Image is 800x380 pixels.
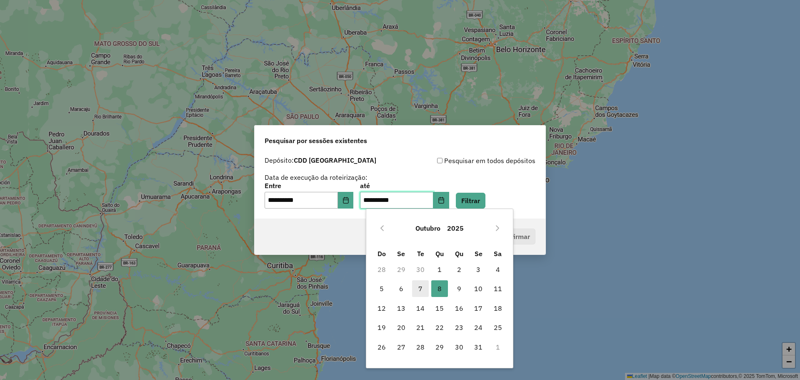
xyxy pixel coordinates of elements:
[488,279,507,298] td: 11
[412,218,444,238] button: Choose Month
[488,260,507,279] td: 4
[392,260,411,279] td: 29
[412,300,429,317] span: 14
[294,156,376,164] strong: CDD [GEOGRAPHIC_DATA]
[431,319,448,336] span: 22
[470,339,487,355] span: 31
[451,280,467,297] span: 9
[392,337,411,356] td: 27
[469,318,488,337] td: 24
[375,221,389,235] button: Previous Month
[494,249,502,258] span: Sa
[392,318,411,337] td: 20
[411,260,430,279] td: 30
[430,299,449,318] td: 15
[430,337,449,356] td: 29
[265,136,367,146] span: Pesquisar por sessões existentes
[430,260,449,279] td: 1
[366,209,513,368] div: Choose Date
[451,300,467,317] span: 16
[469,260,488,279] td: 3
[400,156,535,166] div: Pesquisar em todos depósitos
[450,260,469,279] td: 2
[470,261,487,278] span: 3
[411,318,430,337] td: 21
[475,249,482,258] span: Se
[451,261,467,278] span: 2
[372,299,391,318] td: 12
[469,299,488,318] td: 17
[490,261,506,278] span: 4
[265,172,367,182] label: Data de execução da roteirização:
[488,337,507,356] td: 1
[373,319,390,336] span: 19
[451,339,467,355] span: 30
[433,192,449,209] button: Choose Date
[373,300,390,317] span: 12
[456,193,485,209] button: Filtrar
[490,280,506,297] span: 11
[470,319,487,336] span: 24
[338,192,354,209] button: Choose Date
[450,318,469,337] td: 23
[488,318,507,337] td: 25
[392,279,411,298] td: 6
[490,319,506,336] span: 25
[430,318,449,337] td: 22
[455,249,463,258] span: Qu
[393,280,410,297] span: 6
[265,181,353,191] label: Entre
[372,260,391,279] td: 28
[490,300,506,317] span: 18
[372,337,391,356] td: 26
[450,299,469,318] td: 16
[469,279,488,298] td: 10
[488,299,507,318] td: 18
[430,279,449,298] td: 8
[450,337,469,356] td: 30
[412,280,429,297] span: 7
[412,339,429,355] span: 28
[372,318,391,337] td: 19
[470,300,487,317] span: 17
[373,339,390,355] span: 26
[360,181,449,191] label: até
[373,280,390,297] span: 5
[431,261,448,278] span: 1
[411,279,430,298] td: 7
[431,300,448,317] span: 15
[411,337,430,356] td: 28
[393,339,410,355] span: 27
[377,249,386,258] span: Do
[392,299,411,318] td: 13
[444,218,467,238] button: Choose Year
[417,249,424,258] span: Te
[412,319,429,336] span: 21
[397,249,405,258] span: Se
[393,319,410,336] span: 20
[411,299,430,318] td: 14
[372,279,391,298] td: 5
[491,221,504,235] button: Next Month
[265,155,376,165] label: Depósito:
[431,339,448,355] span: 29
[450,279,469,298] td: 9
[469,337,488,356] td: 31
[393,300,410,317] span: 13
[451,319,467,336] span: 23
[431,280,448,297] span: 8
[435,249,444,258] span: Qu
[470,280,487,297] span: 10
